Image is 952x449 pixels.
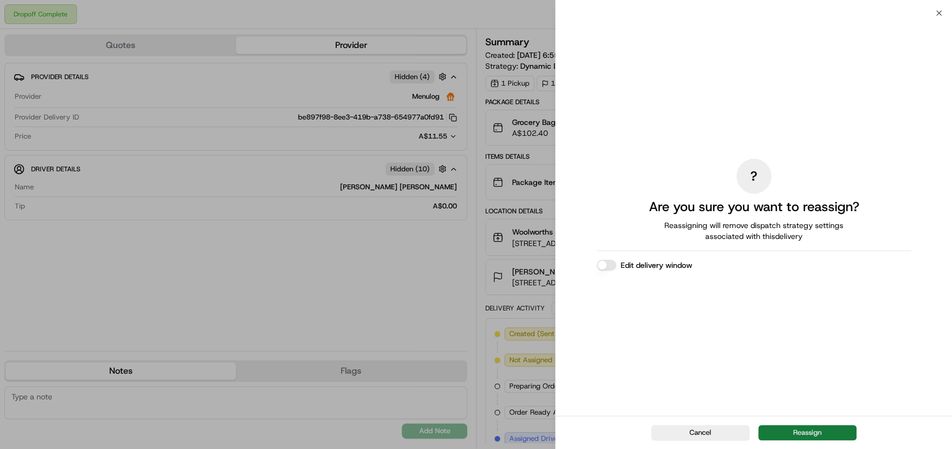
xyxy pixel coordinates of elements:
[736,159,771,194] div: ?
[649,198,859,215] h2: Are you sure you want to reassign?
[649,220,859,242] span: Reassigning will remove dispatch strategy settings associated with this delivery
[758,425,856,440] button: Reassign
[651,425,749,440] button: Cancel
[621,260,692,271] label: Edit delivery window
